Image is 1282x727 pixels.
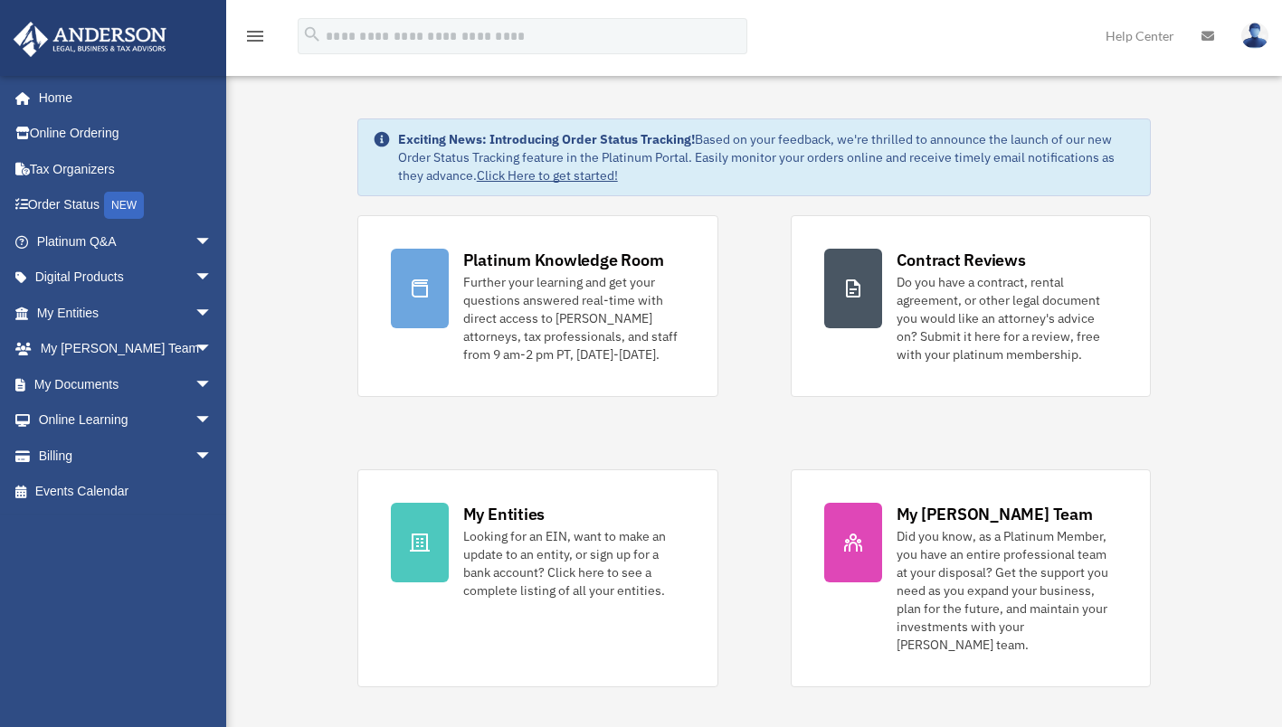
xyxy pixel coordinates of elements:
span: arrow_drop_down [195,438,231,475]
i: search [302,24,322,44]
div: Based on your feedback, we're thrilled to announce the launch of our new Order Status Tracking fe... [398,130,1136,184]
div: My Entities [463,503,545,525]
span: arrow_drop_down [195,366,231,403]
div: Platinum Knowledge Room [463,249,664,271]
div: NEW [104,192,144,219]
span: arrow_drop_down [195,402,231,439]
span: arrow_drop_down [195,260,231,297]
div: Did you know, as a Platinum Member, you have an entire professional team at your disposal? Get th... [897,527,1118,654]
div: Further your learning and get your questions answered real-time with direct access to [PERSON_NAM... [463,273,685,363]
img: Anderson Advisors Platinum Portal [8,22,172,57]
span: arrow_drop_down [195,223,231,260]
a: Online Learningarrow_drop_down [13,402,240,439]
a: Events Calendar [13,474,240,510]
a: My Documentsarrow_drop_down [13,366,240,402]
a: Platinum Q&Aarrow_drop_down [13,223,240,260]
span: arrow_drop_down [195,331,231,368]
a: My [PERSON_NAME] Team Did you know, as a Platinum Member, you have an entire professional team at... [791,469,1152,687]
a: Click Here to get started! [477,167,618,184]
a: Contract Reviews Do you have a contract, rental agreement, or other legal document you would like... [791,215,1152,397]
div: Do you have a contract, rental agreement, or other legal document you would like an attorney's ad... [897,273,1118,363]
span: arrow_drop_down [195,295,231,332]
a: Billingarrow_drop_down [13,438,240,474]
a: menu [244,32,266,47]
a: Home [13,80,231,116]
a: My Entitiesarrow_drop_down [13,295,240,331]
div: Looking for an EIN, want to make an update to an entity, or sign up for a bank account? Click her... [463,527,685,600]
a: Order StatusNEW [13,187,240,224]
a: Digital Productsarrow_drop_down [13,260,240,296]
a: Platinum Knowledge Room Further your learning and get your questions answered real-time with dire... [357,215,718,397]
a: My Entities Looking for an EIN, want to make an update to an entity, or sign up for a bank accoun... [357,469,718,687]
a: Online Ordering [13,116,240,152]
img: User Pic [1241,23,1268,49]
i: menu [244,25,266,47]
a: My [PERSON_NAME] Teamarrow_drop_down [13,331,240,367]
strong: Exciting News: Introducing Order Status Tracking! [398,131,695,147]
a: Tax Organizers [13,151,240,187]
div: Contract Reviews [897,249,1026,271]
div: My [PERSON_NAME] Team [897,503,1093,525]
